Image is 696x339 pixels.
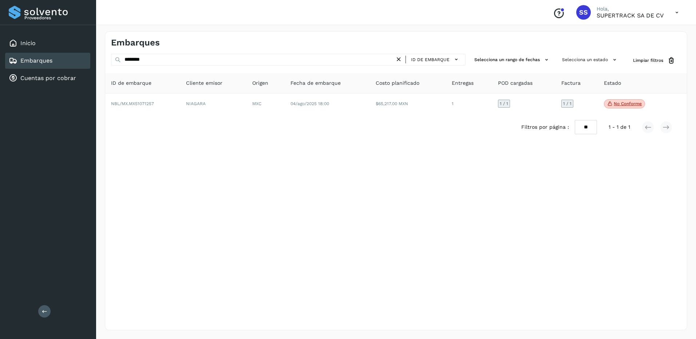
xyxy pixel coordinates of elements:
h4: Embarques [111,37,160,48]
span: Filtros por página : [521,123,569,131]
p: SUPERTRACK SA DE CV [597,12,664,19]
div: Cuentas por cobrar [5,70,90,86]
span: ID de embarque [411,56,450,63]
a: Inicio [20,40,36,47]
a: Cuentas por cobrar [20,75,76,81]
span: Costo planificado [376,79,419,87]
td: 1 [446,93,492,115]
span: Factura [561,79,581,87]
div: Inicio [5,35,90,51]
span: ID de embarque [111,79,151,87]
span: Estado [604,79,621,87]
span: Entregas [452,79,474,87]
p: Hola, [597,6,664,12]
span: POD cargadas [498,79,533,87]
button: Selecciona un estado [559,54,621,66]
button: ID de embarque [409,54,462,65]
p: No conforme [614,101,642,106]
span: 1 / 1 [500,101,508,106]
div: Embarques [5,53,90,69]
td: MXC [246,93,285,115]
span: 1 - 1 de 1 [609,123,630,131]
button: Limpiar filtros [627,54,681,67]
span: Fecha de embarque [290,79,341,87]
span: Limpiar filtros [633,57,663,64]
span: NBL/MX.MX51071257 [111,101,154,106]
span: Origen [252,79,268,87]
p: Proveedores [24,15,87,20]
button: Selecciona un rango de fechas [471,54,553,66]
td: NIAGARA [180,93,246,115]
span: Cliente emisor [186,79,222,87]
td: $65,217.00 MXN [370,93,446,115]
a: Embarques [20,57,52,64]
span: 04/ago/2025 18:00 [290,101,329,106]
span: 1 / 1 [563,101,572,106]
